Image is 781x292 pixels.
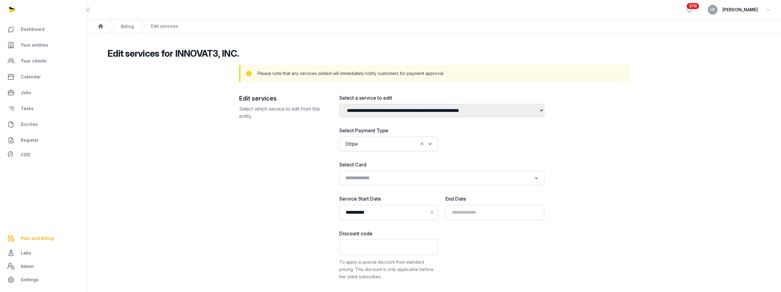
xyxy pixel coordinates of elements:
h2: Edit services for INNOVAT3, INC. [107,48,757,59]
label: End Date [445,195,544,202]
input: Search for option [361,140,418,148]
div: Search for option [342,138,435,149]
a: DocGen [5,117,83,132]
a: Admin [5,260,83,272]
span: Labs [21,249,31,257]
div: Edit services [151,23,178,29]
a: CDD [5,149,83,161]
a: Jobs [5,85,83,100]
span: Jobs [21,89,31,96]
label: Select Payment Type [339,127,438,134]
span: Your entities [21,41,48,49]
a: Plan and Billing [5,231,83,246]
a: Tasks [5,101,83,116]
span: CDD [21,151,30,158]
a: Calendar [5,69,83,84]
p: Select which service to edit from this entity. [239,105,329,120]
span: Dashboard [21,26,45,33]
input: Search for option [343,174,532,182]
div: Search for option [342,173,541,183]
span: Plan and Billing [21,235,54,242]
span: HF [710,8,715,12]
span: Admin [21,263,34,270]
a: Settings [5,272,83,287]
span: Stripe [344,140,359,148]
a: Billing [121,24,134,29]
span: Settings [21,276,39,283]
div: To apply a special discount from standard pricing. This discount is only applicable before the cl... [339,258,438,280]
button: HF [708,5,718,15]
label: Discount code [339,230,438,237]
span: Register [21,137,39,144]
button: Clear Selected [419,140,425,148]
p: Please note that any services added will immediately notify customers for payment approval. [257,70,444,77]
a: Your clients [5,54,83,68]
label: Select a service to edit [339,94,544,101]
label: Service Start Date [339,195,438,202]
span: Calendar [21,73,41,80]
a: Your entities [5,38,83,52]
input: Datepicker input [339,205,438,220]
span: DocGen [21,121,38,128]
h2: Edit services [239,94,329,103]
span: Your clients [21,57,47,65]
nav: Breadcrumb [88,20,781,33]
a: Dashboard [5,22,83,37]
a: Labs [5,246,83,260]
span: [PERSON_NAME] [722,6,758,13]
span: Tasks [21,105,34,112]
a: Register [5,133,83,148]
label: Select Card [339,161,544,168]
input: Datepicker input [445,205,544,220]
span: 270 [687,3,699,9]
